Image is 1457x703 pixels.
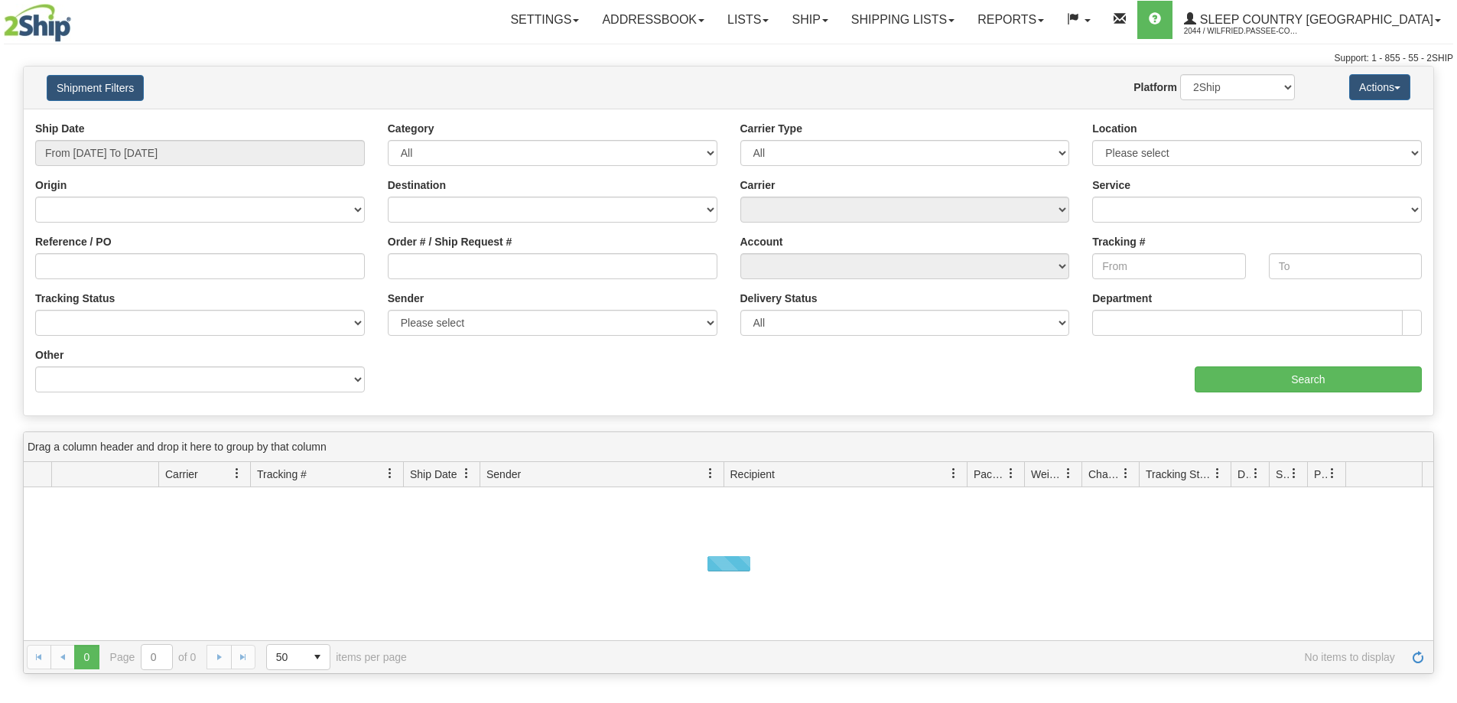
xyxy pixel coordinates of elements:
span: select [305,645,330,669]
input: From [1092,253,1245,279]
a: Ship Date filter column settings [454,461,480,487]
span: Recipient [730,467,775,482]
a: Weight filter column settings [1055,461,1081,487]
label: Category [388,121,434,136]
label: Account [740,234,783,249]
a: Reports [966,1,1055,39]
a: Charge filter column settings [1113,461,1139,487]
a: Sleep Country [GEOGRAPHIC_DATA] 2044 / Wilfried.Passee-Coutrin [1172,1,1452,39]
span: Page of 0 [110,644,197,670]
span: Sleep Country [GEOGRAPHIC_DATA] [1196,13,1433,26]
label: Carrier Type [740,121,802,136]
a: Sender filter column settings [698,461,724,487]
span: Page 0 [74,645,99,669]
label: Origin [35,177,67,193]
span: Carrier [165,467,198,482]
input: To [1269,253,1422,279]
button: Actions [1349,74,1410,100]
label: Department [1092,291,1152,306]
span: No items to display [428,651,1395,663]
span: Charge [1088,467,1120,482]
a: Shipment Issues filter column settings [1281,461,1307,487]
a: Tracking Status filter column settings [1205,461,1231,487]
a: Shipping lists [840,1,966,39]
div: grid grouping header [24,432,1433,462]
a: Ship [780,1,839,39]
span: Pickup Status [1314,467,1327,482]
span: items per page [266,644,407,670]
label: Delivery Status [740,291,818,306]
span: Ship Date [410,467,457,482]
span: 50 [276,649,296,665]
span: Delivery Status [1237,467,1250,482]
a: Refresh [1406,645,1430,669]
span: Tracking # [257,467,307,482]
a: Lists [716,1,780,39]
input: Search [1195,366,1422,392]
label: Service [1092,177,1130,193]
a: Addressbook [590,1,716,39]
label: Order # / Ship Request # [388,234,512,249]
a: Settings [499,1,590,39]
a: Pickup Status filter column settings [1319,461,1345,487]
label: Destination [388,177,446,193]
span: Packages [974,467,1006,482]
label: Reference / PO [35,234,112,249]
div: Support: 1 - 855 - 55 - 2SHIP [4,52,1453,65]
span: 2044 / Wilfried.Passee-Coutrin [1184,24,1299,39]
span: Sender [486,467,521,482]
span: Page sizes drop down [266,644,330,670]
label: Ship Date [35,121,85,136]
a: Carrier filter column settings [224,461,250,487]
span: Shipment Issues [1276,467,1289,482]
a: Packages filter column settings [998,461,1024,487]
a: Tracking # filter column settings [377,461,403,487]
label: Platform [1133,80,1177,95]
label: Other [35,347,63,363]
a: Recipient filter column settings [941,461,967,487]
label: Carrier [740,177,776,193]
a: Delivery Status filter column settings [1243,461,1269,487]
span: Tracking Status [1146,467,1212,482]
span: Weight [1031,467,1063,482]
img: logo2044.jpg [4,4,71,42]
label: Sender [388,291,424,306]
label: Location [1092,121,1137,136]
button: Shipment Filters [47,75,144,101]
label: Tracking # [1092,234,1145,249]
label: Tracking Status [35,291,115,306]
